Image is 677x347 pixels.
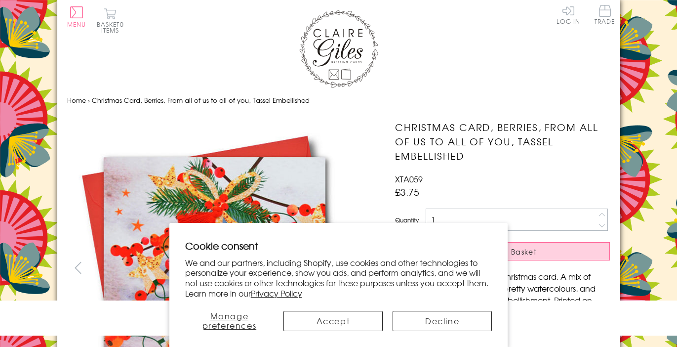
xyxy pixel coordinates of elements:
button: Basket0 items [97,8,124,33]
span: XTA059 [395,173,423,185]
span: 0 items [101,20,124,35]
span: Manage preferences [202,310,257,331]
span: Trade [595,5,615,24]
p: We and our partners, including Shopify, use cookies and other technologies to personalize your ex... [185,258,492,299]
span: £3.75 [395,185,419,199]
h2: Cookie consent [185,239,492,253]
button: prev [67,257,89,279]
button: Menu [67,6,86,27]
span: Christmas Card, Berries, From all of us to all of you, Tassel Embellished [92,95,310,105]
a: Log In [557,5,580,24]
button: Decline [393,311,492,331]
h1: Christmas Card, Berries, From all of us to all of you, Tassel Embellished [395,120,610,163]
nav: breadcrumbs [67,90,610,111]
button: Accept [283,311,383,331]
a: Privacy Policy [251,287,302,299]
button: Manage preferences [185,311,274,331]
a: Home [67,95,86,105]
img: Claire Giles Greetings Cards [299,10,378,88]
a: Trade [595,5,615,26]
label: Quantity [395,216,419,224]
span: Add to Basket [480,247,537,257]
span: Menu [67,20,86,29]
span: › [88,95,90,105]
